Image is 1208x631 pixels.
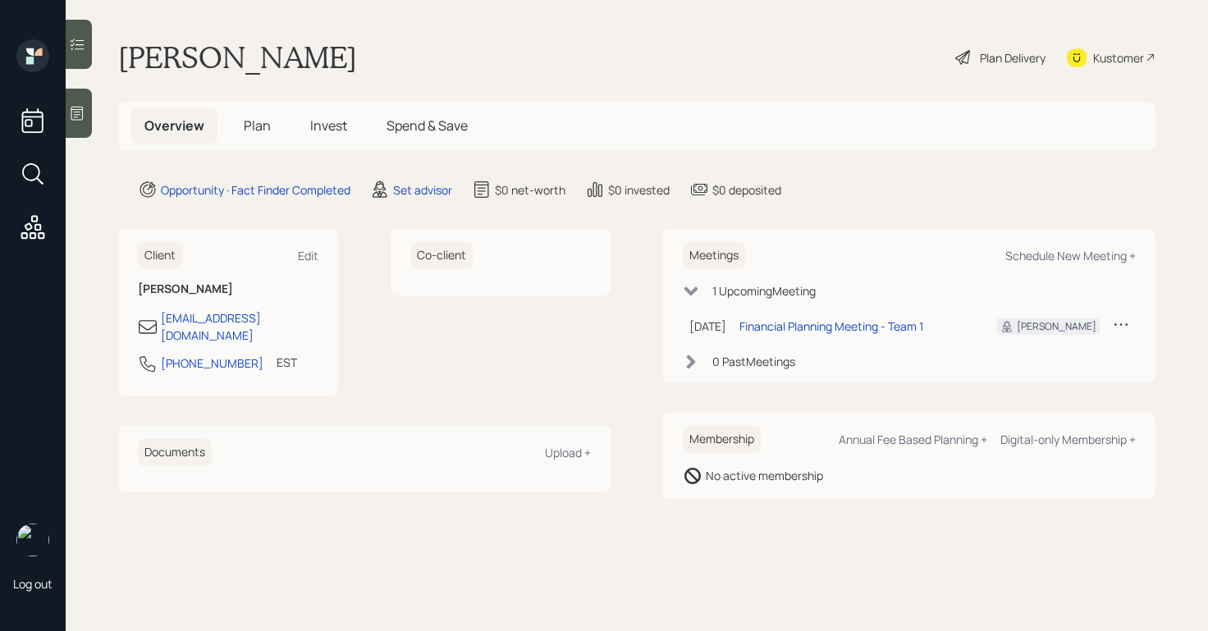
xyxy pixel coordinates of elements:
div: Plan Delivery [980,49,1046,66]
div: Log out [13,576,53,592]
h6: Documents [138,439,212,466]
div: $0 invested [608,181,670,199]
span: Spend & Save [387,117,468,135]
h6: Co-client [410,242,473,269]
div: Annual Fee Based Planning + [839,432,987,447]
h6: Client [138,242,182,269]
span: Invest [310,117,347,135]
div: Opportunity · Fact Finder Completed [161,181,350,199]
div: Schedule New Meeting + [1005,248,1136,263]
div: Digital-only Membership + [1000,432,1136,447]
h1: [PERSON_NAME] [118,39,357,75]
div: [PHONE_NUMBER] [161,354,263,372]
div: 1 Upcoming Meeting [712,282,816,299]
div: Edit [298,248,318,263]
div: $0 net-worth [495,181,565,199]
div: [PERSON_NAME] [1017,319,1096,334]
div: [DATE] [689,318,726,335]
div: Set advisor [393,181,452,199]
span: Overview [144,117,204,135]
h6: [PERSON_NAME] [138,282,318,296]
img: robby-grisanti-headshot.png [16,524,49,556]
div: Kustomer [1093,49,1144,66]
span: Plan [244,117,271,135]
div: No active membership [706,467,823,484]
h6: Meetings [683,242,745,269]
h6: Membership [683,426,761,453]
div: Financial Planning Meeting - Team 1 [739,318,923,335]
div: EST [277,354,297,371]
div: Upload + [545,445,591,460]
div: 0 Past Meeting s [712,353,795,370]
div: [EMAIL_ADDRESS][DOMAIN_NAME] [161,309,318,344]
div: $0 deposited [712,181,781,199]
